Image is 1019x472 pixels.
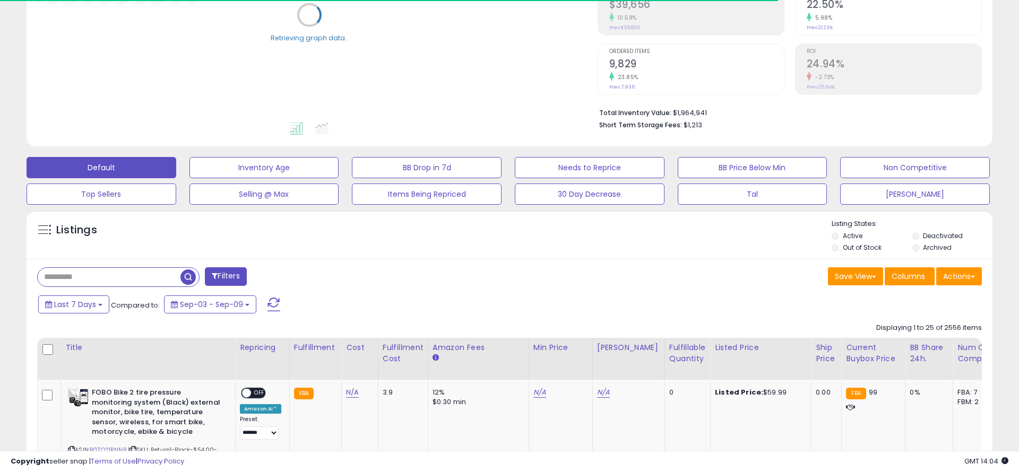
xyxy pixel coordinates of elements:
[910,342,948,364] div: BB Share 24h.
[609,58,784,72] h2: 9,829
[189,157,339,178] button: Inventory Age
[54,299,96,310] span: Last 7 Days
[533,342,588,353] div: Min Price
[816,342,837,364] div: Ship Price
[515,183,664,205] button: 30 Day Decrease
[92,388,221,440] b: FOBO Bike 2 tire pressure monitoring system (Black) external monitor, bike tire, temperature sens...
[352,183,502,205] button: Items Being Repriced
[609,49,784,55] span: Ordered Items
[11,457,184,467] div: seller snap | |
[251,389,268,398] span: OFF
[597,387,610,398] a: N/A
[923,243,952,252] label: Archived
[433,397,521,407] div: $0.30 min
[807,49,981,55] span: ROI
[383,342,424,364] div: Fulfillment Cost
[678,183,827,205] button: Tal
[189,183,339,205] button: Selling @ Max
[346,387,359,398] a: N/A
[137,456,184,466] a: Privacy Policy
[957,342,996,364] div: Num of Comp.
[869,387,877,397] span: 99
[240,342,285,353] div: Repricing
[715,388,803,397] div: $59.99
[807,24,833,31] small: Prev: 21.23%
[840,157,990,178] button: Non Competitive
[678,157,827,178] button: BB Price Below Min
[38,295,109,313] button: Last 7 Days
[715,342,807,353] div: Listed Price
[599,120,682,129] b: Short Term Storage Fees:
[164,295,256,313] button: Sep-03 - Sep-09
[11,456,49,466] strong: Copyright
[599,108,671,117] b: Total Inventory Value:
[614,73,638,81] small: 23.85%
[27,157,176,178] button: Default
[609,24,640,31] small: Prev: $35,863
[433,353,439,363] small: Amazon Fees.
[533,387,546,398] a: N/A
[240,416,281,440] div: Preset:
[669,388,702,397] div: 0
[807,58,981,72] h2: 24.94%
[957,388,992,397] div: FBA: 7
[964,456,1008,466] span: 2025-09-17 14:04 GMT
[811,73,834,81] small: -2.73%
[936,267,982,285] button: Actions
[807,84,835,90] small: Prev: 25.64%
[669,342,706,364] div: Fulfillable Quantity
[433,342,524,353] div: Amazon Fees
[56,223,97,238] h5: Listings
[180,299,243,310] span: Sep-03 - Sep-09
[65,342,231,353] div: Title
[27,183,176,205] button: Top Sellers
[910,388,945,397] div: 0%
[599,106,974,118] li: $1,964,941
[846,342,901,364] div: Current Buybox Price
[828,267,883,285] button: Save View
[876,323,982,333] div: Displaying 1 to 25 of 2556 items
[597,342,660,353] div: [PERSON_NAME]
[240,404,281,414] div: Amazon AI *
[843,243,882,252] label: Out of Stock
[684,120,702,130] span: $1,213
[609,84,635,90] small: Prev: 7,936
[843,231,862,240] label: Active
[885,267,935,285] button: Columns
[294,388,314,399] small: FBA
[68,388,89,407] img: 51QgL6mJSHL._SL40_.jpg
[205,267,246,286] button: Filters
[816,388,833,397] div: 0.00
[111,300,160,310] span: Compared to:
[515,157,664,178] button: Needs to Reprice
[715,387,763,397] b: Listed Price:
[352,157,502,178] button: BB Drop in 7d
[957,397,992,407] div: FBM: 2
[91,456,136,466] a: Terms of Use
[271,33,348,42] div: Retrieving graph data..
[383,388,420,397] div: 3.9
[832,219,992,229] p: Listing States:
[811,14,833,22] small: 5.98%
[433,388,521,397] div: 12%
[614,14,637,22] small: 10.58%
[840,183,990,205] button: [PERSON_NAME]
[294,342,337,353] div: Fulfillment
[892,271,925,282] span: Columns
[923,231,963,240] label: Deactivated
[846,388,866,399] small: FBA
[346,342,374,353] div: Cost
